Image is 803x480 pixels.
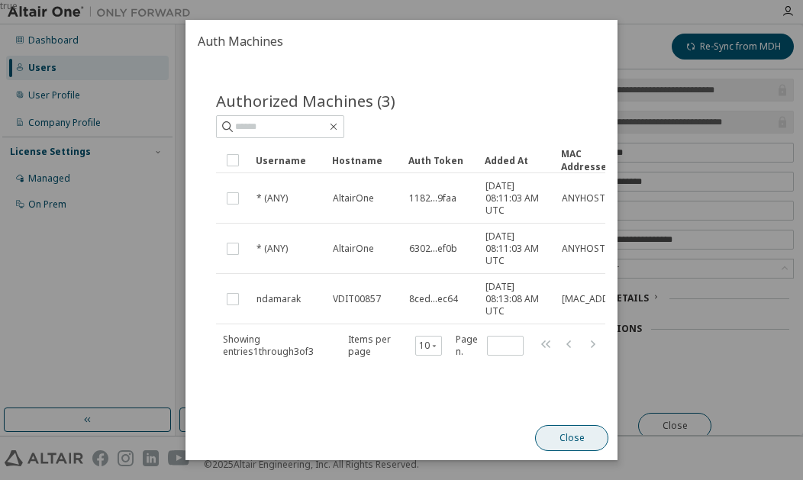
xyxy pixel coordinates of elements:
[456,333,524,358] span: Page n.
[485,180,548,217] span: [DATE] 08:11:03 AM UTC
[485,281,548,317] span: [DATE] 08:13:08 AM UTC
[409,243,457,255] span: 6302...ef0b
[535,425,608,451] button: Close
[562,293,633,305] span: [MAC_ADDRESS]
[562,243,605,255] span: ANYHOST
[408,148,472,172] div: Auth Token
[185,20,618,63] h2: Auth Machines
[256,148,320,172] div: Username
[561,147,625,173] div: MAC Addresses
[333,192,374,205] span: AltairOne
[333,293,381,305] span: VDIT00857
[419,340,438,352] button: 10
[216,90,395,111] span: Authorized Machines (3)
[256,293,301,305] span: ndamarak
[333,243,374,255] span: AltairOne
[409,192,456,205] span: 1182...9faa
[223,333,314,358] span: Showing entries 1 through 3 of 3
[348,333,442,358] span: Items per page
[332,148,396,172] div: Hostname
[256,192,288,205] span: * (ANY)
[485,148,549,172] div: Added At
[256,243,288,255] span: * (ANY)
[562,192,605,205] span: ANYHOST
[409,293,458,305] span: 8ced...ec64
[485,230,548,267] span: [DATE] 08:11:03 AM UTC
